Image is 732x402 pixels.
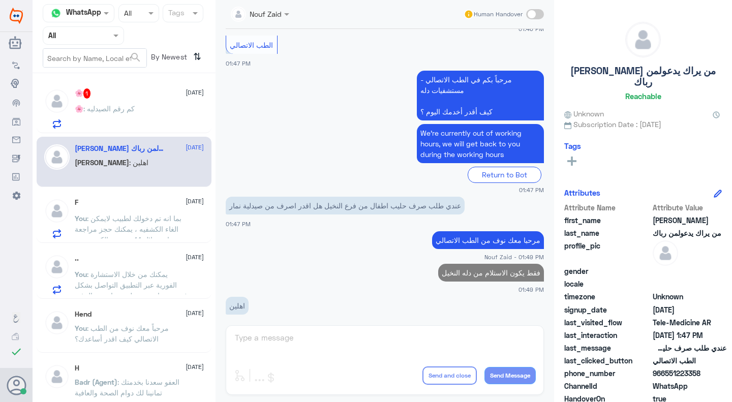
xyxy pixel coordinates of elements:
[432,231,544,249] p: 3/10/2025, 1:49 PM
[10,8,23,24] img: Widebot Logo
[564,108,604,119] span: Unknown
[625,91,661,101] h6: Reachable
[564,368,651,379] span: phone_number
[417,124,544,163] p: 3/10/2025, 1:47 PM
[226,60,251,67] span: 01:47 PM
[10,346,22,358] i: check
[226,297,249,315] p: 3/10/2025, 1:49 PM
[75,144,165,153] h5: Mohamad من يراك يدعولمن رباك
[186,143,204,152] span: [DATE]
[75,364,79,373] h5: H
[468,167,541,182] div: Return to Bot
[193,48,201,65] i: ⇅
[75,104,83,113] span: 🌸
[564,228,651,238] span: last_name
[653,266,726,276] span: null
[422,366,477,385] button: Send and close
[75,310,91,319] h5: Hend
[564,279,651,289] span: locale
[186,197,204,206] span: [DATE]
[564,119,722,130] span: Subscription Date : [DATE]
[43,49,146,67] input: Search by Name, Local etc…
[7,376,26,395] button: Avatar
[564,317,651,328] span: last_visited_flow
[653,317,726,328] span: Tele-Medicine AR
[130,49,142,66] button: search
[186,88,204,97] span: [DATE]
[83,88,91,99] span: 1
[167,7,185,20] div: Tags
[564,188,600,197] h6: Attributes
[564,291,651,302] span: timezone
[129,158,148,167] span: : اهلين
[75,214,87,223] span: You
[186,362,204,372] span: [DATE]
[653,291,726,302] span: Unknown
[44,310,70,335] img: defaultAdmin.png
[44,254,70,280] img: defaultAdmin.png
[75,378,179,397] span: : العفو سعدنا بخدمتك تمانينا لك دوام الصحة والعافية
[75,88,91,99] h5: 🌸
[44,364,70,389] img: defaultAdmin.png
[653,215,726,226] span: Mohamad
[226,197,465,214] p: 3/10/2025, 1:47 PM
[564,215,651,226] span: first_name
[518,24,544,33] span: 01:46 PM
[564,355,651,366] span: last_clicked_button
[75,270,87,279] span: You
[564,381,651,391] span: ChannelId
[564,202,651,213] span: Attribute Name
[653,343,726,353] span: عندي طلب صرف حليب اطفال من فرع النخيل هل اقدر اصرف من صيدلية نمار
[653,240,678,266] img: defaultAdmin.png
[44,144,70,170] img: defaultAdmin.png
[653,228,726,238] span: من يراك يدعولمن رباك
[186,308,204,318] span: [DATE]
[564,266,651,276] span: gender
[564,330,651,341] span: last_interaction
[44,198,70,224] img: defaultAdmin.png
[75,324,169,343] span: : مرحباً معك نوف من الطب الاتصالي كيف اقدر أساعدك؟
[83,104,135,113] span: : كم رقم الصيدليه
[653,202,726,213] span: Attribute Value
[75,198,78,207] h5: F
[653,368,726,379] span: 966551223358
[75,158,129,167] span: [PERSON_NAME]
[564,343,651,353] span: last_message
[653,330,726,341] span: 2025-10-03T10:47:41.608Z
[230,41,273,49] span: الطب الاتصالي
[564,65,722,88] h5: [PERSON_NAME] من يراك يدعولمن رباك
[186,253,204,262] span: [DATE]
[75,378,117,386] span: Badr (Agent)
[75,270,188,311] span: : يمكنك من خلال الاستشارة الفورية عبر التطبيق التواصل بشكل فوري ومباشر مع طبيب عام عند الرغبة بصر...
[653,355,726,366] span: الطب الاتصالي
[653,304,726,315] span: 2024-08-20T19:14:33.939Z
[75,214,181,255] span: : بما انه تم دخولك لطبيب لايمكن الغاء الكشفيه ، يمكنك حجز مراجعة مجانيه خلال 14 يوم من الكشفية مع...
[147,48,190,69] span: By Newest
[44,88,70,114] img: defaultAdmin.png
[438,264,544,282] p: 3/10/2025, 1:49 PM
[484,367,536,384] button: Send Message
[564,304,651,315] span: signup_date
[564,240,651,264] span: profile_pic
[75,254,79,263] h5: ..
[417,71,544,120] p: 3/10/2025, 1:47 PM
[75,324,87,332] span: You
[626,22,660,57] img: defaultAdmin.png
[130,51,142,64] span: search
[653,279,726,289] span: null
[653,381,726,391] span: 2
[484,253,544,261] span: Nouf Zaid - 01:49 PM
[226,221,251,227] span: 01:47 PM
[519,185,544,194] span: 01:47 PM
[474,10,523,19] span: Human Handover
[518,285,544,294] span: 01:49 PM
[564,141,581,150] h6: Tags
[48,6,64,21] img: whatsapp.png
